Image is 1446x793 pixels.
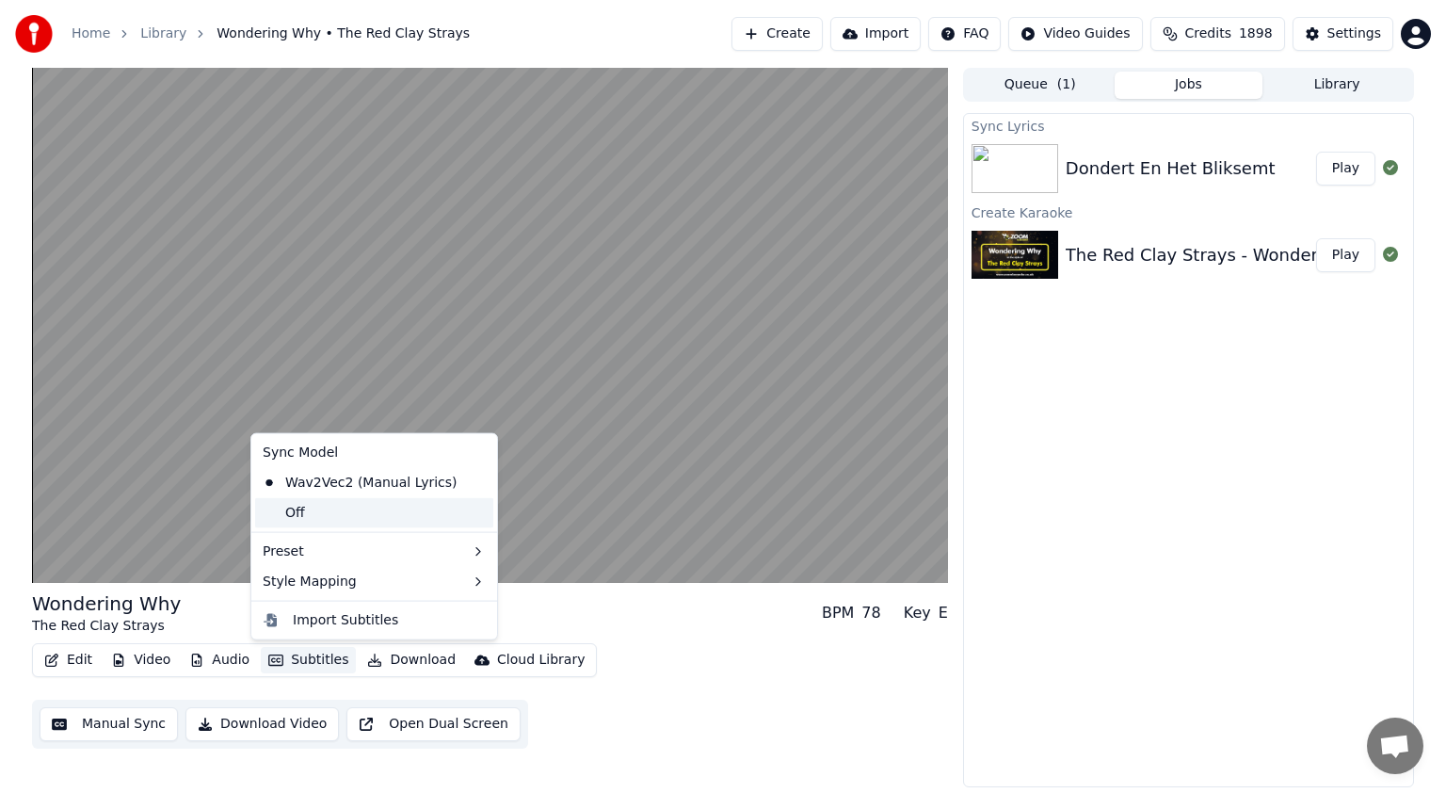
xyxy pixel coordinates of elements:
[104,647,178,673] button: Video
[360,647,463,673] button: Download
[32,591,181,617] div: Wondering Why
[293,611,398,630] div: Import Subtitles
[346,707,521,741] button: Open Dual Screen
[255,567,493,597] div: Style Mapping
[1293,17,1393,51] button: Settings
[182,647,257,673] button: Audio
[1316,238,1375,272] button: Play
[72,24,110,43] a: Home
[830,17,921,51] button: Import
[1008,17,1142,51] button: Video Guides
[1185,24,1231,43] span: Credits
[861,602,880,624] div: 78
[1327,24,1381,43] div: Settings
[928,17,1001,51] button: FAQ
[1262,72,1411,99] button: Library
[255,438,493,468] div: Sync Model
[1367,718,1423,774] div: Open de chat
[497,651,585,670] div: Cloud Library
[1239,24,1273,43] span: 1898
[731,17,823,51] button: Create
[822,602,854,624] div: BPM
[255,498,493,528] div: Off
[1115,72,1263,99] button: Jobs
[261,647,356,673] button: Subtitles
[1316,152,1375,186] button: Play
[15,15,53,53] img: youka
[255,468,465,498] div: Wav2Vec2 (Manual Lyrics)
[140,24,186,43] a: Library
[217,24,470,43] span: Wondering Why • The Red Clay Strays
[966,72,1115,99] button: Queue
[72,24,470,43] nav: breadcrumb
[40,707,178,741] button: Manual Sync
[964,201,1413,223] div: Create Karaoke
[939,602,948,624] div: E
[1057,75,1076,94] span: ( 1 )
[255,537,493,567] div: Preset
[37,647,100,673] button: Edit
[1066,155,1276,182] div: Dondert En Het Bliksemt
[904,602,931,624] div: Key
[964,114,1413,137] div: Sync Lyrics
[1150,17,1285,51] button: Credits1898
[32,617,181,636] div: The Red Clay Strays
[185,707,339,741] button: Download Video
